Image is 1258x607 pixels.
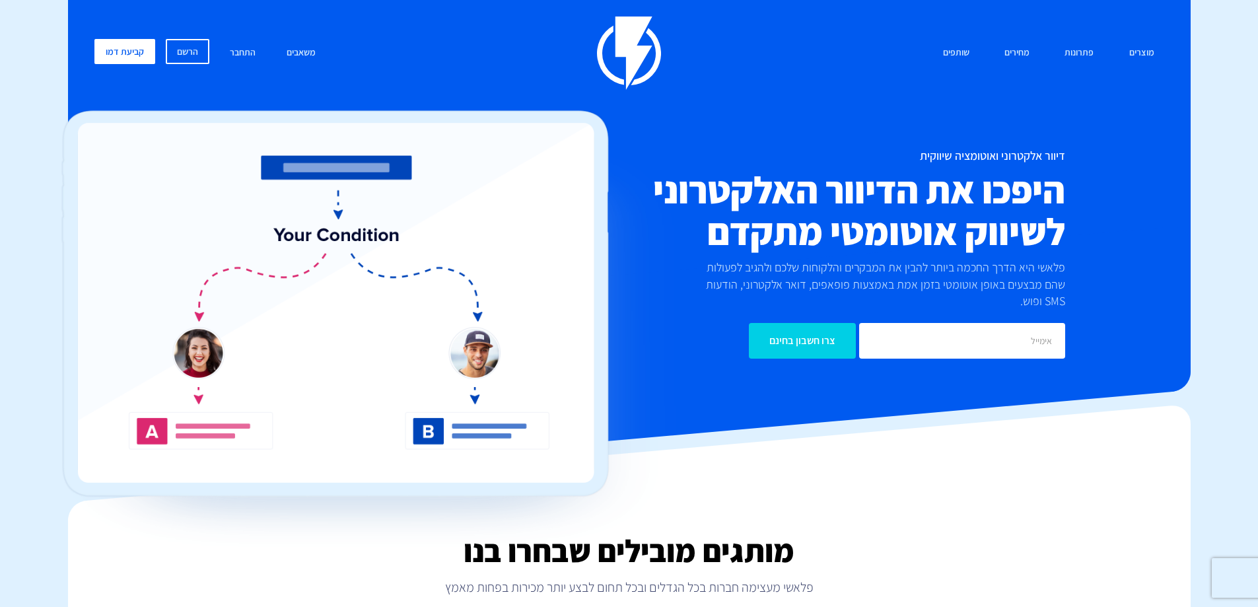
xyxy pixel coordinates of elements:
a: שותפים [933,39,979,67]
a: התחבר [220,39,265,67]
h2: מותגים מובילים שבחרו בנו [68,534,1191,568]
a: מוצרים [1119,39,1164,67]
input: אימייל [859,323,1065,359]
a: משאבים [277,39,326,67]
a: פתרונות [1055,39,1103,67]
p: פלאשי מעצימה חברות בכל הגדלים ובכל תחום לבצע יותר מכירות בפחות מאמץ [68,578,1191,596]
a: מחירים [995,39,1039,67]
input: צרו חשבון בחינם [749,323,856,359]
h1: דיוור אלקטרוני ואוטומציה שיווקית [550,149,1065,162]
h2: היפכו את הדיוור האלקטרוני לשיווק אוטומטי מתקדם [550,169,1065,252]
a: קביעת דמו [94,39,155,64]
p: פלאשי היא הדרך החכמה ביותר להבין את המבקרים והלקוחות שלכם ולהגיב לפעולות שהם מבצעים באופן אוטומטי... [683,259,1065,310]
a: הרשם [166,39,209,64]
